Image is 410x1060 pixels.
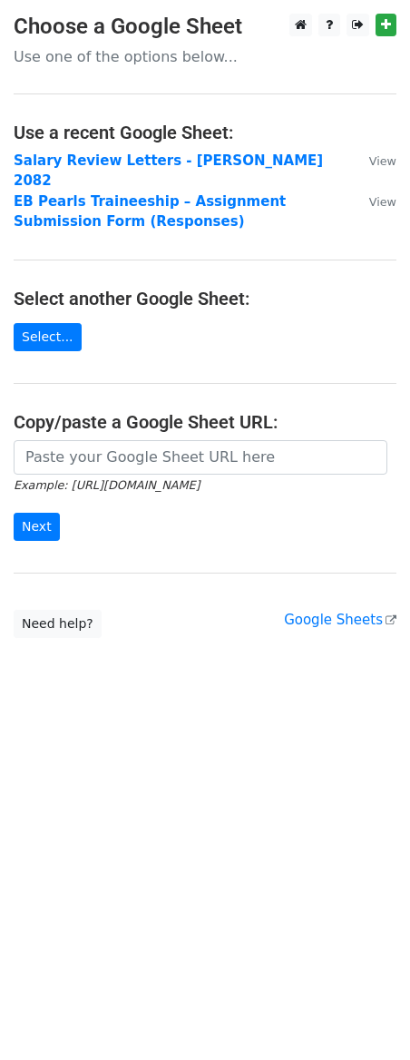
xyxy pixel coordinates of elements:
a: Need help? [14,610,102,638]
h4: Select another Google Sheet: [14,288,396,309]
a: View [351,193,396,210]
input: Next [14,513,60,541]
h3: Choose a Google Sheet [14,14,396,40]
p: Use one of the options below... [14,47,396,66]
small: View [369,154,396,168]
a: Salary Review Letters - [PERSON_NAME] 2082 [14,152,323,190]
a: EB Pearls Traineeship – Assignment Submission Form (Responses) [14,193,286,231]
input: Paste your Google Sheet URL here [14,440,387,475]
small: View [369,195,396,209]
a: View [351,152,396,169]
h4: Use a recent Google Sheet: [14,122,396,143]
a: Google Sheets [284,612,396,628]
a: Select... [14,323,82,351]
h4: Copy/paste a Google Sheet URL: [14,411,396,433]
iframe: Chat Widget [319,973,410,1060]
small: Example: [URL][DOMAIN_NAME] [14,478,200,492]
